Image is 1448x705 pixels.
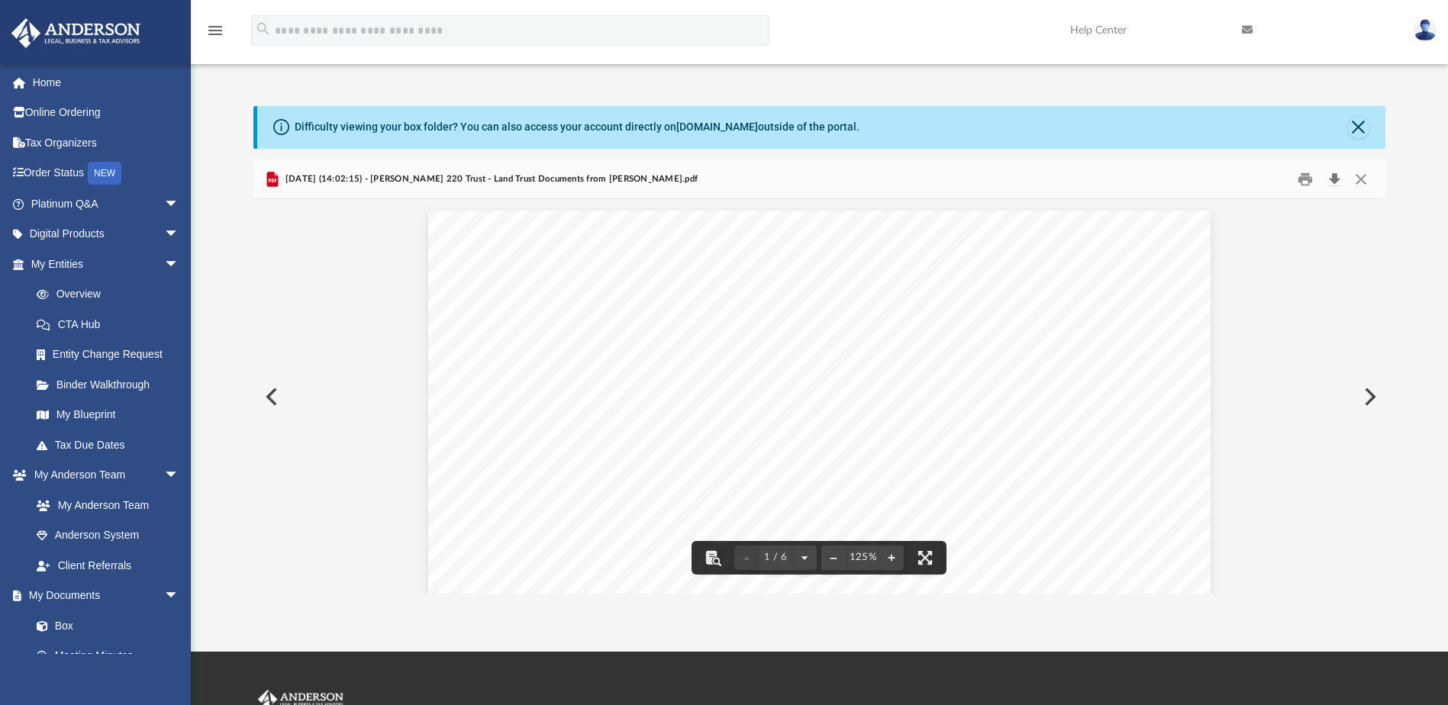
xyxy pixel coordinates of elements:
[908,541,942,575] button: Enter fullscreen
[676,121,758,133] a: [DOMAIN_NAME]
[21,550,195,581] a: Client Referrals
[1352,375,1385,418] button: Next File
[846,552,879,562] div: Current zoom level
[792,541,817,575] button: Next page
[1414,19,1437,41] img: User Pic
[206,29,224,40] a: menu
[164,249,195,280] span: arrow_drop_down
[21,610,187,641] a: Box
[1348,117,1369,138] button: Close
[759,552,792,562] span: 1 / 6
[21,430,202,460] a: Tax Due Dates
[282,172,698,186] span: [DATE] (14:02:15) - [PERSON_NAME] 220 Trust - Land Trust Documents from [PERSON_NAME].pdf
[164,188,195,220] span: arrow_drop_down
[11,249,202,279] a: My Entitiesarrow_drop_down
[21,340,202,370] a: Entity Change Request
[11,460,195,491] a: My Anderson Teamarrow_drop_down
[164,581,195,612] span: arrow_drop_down
[759,541,792,575] button: 1 / 6
[164,460,195,491] span: arrow_drop_down
[1347,167,1375,191] button: Close
[696,541,730,575] button: Toggle findbar
[206,21,224,40] i: menu
[879,541,904,575] button: Zoom in
[253,199,1385,593] div: File preview
[253,199,1385,593] div: Document Viewer
[21,641,195,671] a: Meeting Minutes
[21,400,195,430] a: My Blueprint
[21,520,195,551] a: Anderson System
[11,98,202,128] a: Online Ordering
[253,375,287,418] button: Previous File
[21,309,202,340] a: CTA Hub
[164,219,195,250] span: arrow_drop_down
[11,581,195,611] a: My Documentsarrow_drop_down
[253,159,1385,594] div: Preview
[11,67,202,98] a: Home
[88,162,121,185] div: NEW
[21,490,187,520] a: My Anderson Team
[821,541,846,575] button: Zoom out
[11,219,202,249] a: Digital Productsarrow_drop_down
[1290,167,1321,191] button: Print
[21,369,202,400] a: Binder Walkthrough
[7,18,145,48] img: Anderson Advisors Platinum Portal
[1321,167,1348,191] button: Download
[11,158,202,189] a: Order StatusNEW
[255,21,272,37] i: search
[21,279,202,310] a: Overview
[295,119,859,135] div: Difficulty viewing your box folder? You can also access your account directly on outside of the p...
[11,127,202,158] a: Tax Organizers
[11,188,202,219] a: Platinum Q&Aarrow_drop_down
